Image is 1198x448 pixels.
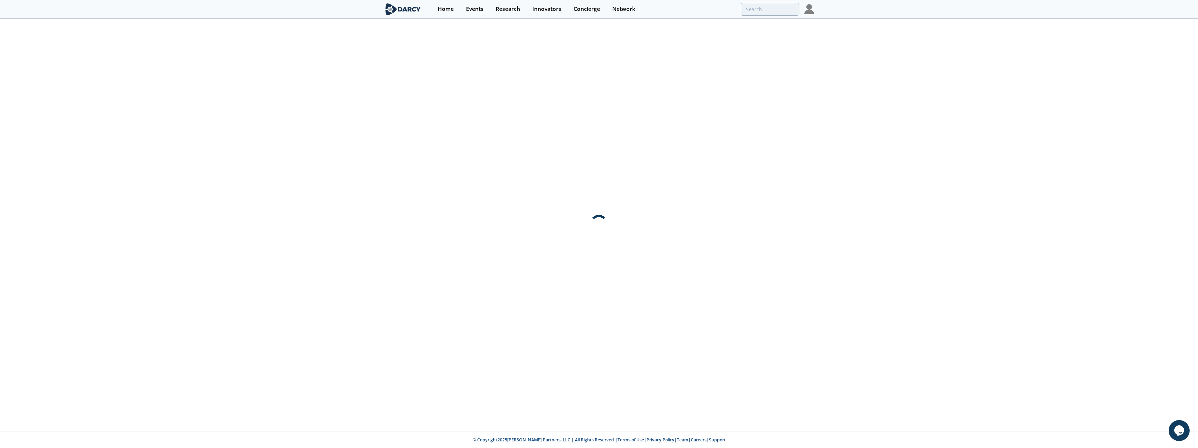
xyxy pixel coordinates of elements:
[804,4,814,14] img: Profile
[384,3,422,15] img: logo-wide.svg
[741,3,799,16] input: Advanced Search
[532,6,561,12] div: Innovators
[709,437,726,443] a: Support
[438,6,454,12] div: Home
[341,437,857,443] p: © Copyright 2025 [PERSON_NAME] Partners, LLC | All Rights Reserved | | | | |
[646,437,674,443] a: Privacy Policy
[691,437,707,443] a: Careers
[496,6,520,12] div: Research
[466,6,483,12] div: Events
[677,437,688,443] a: Team
[574,6,600,12] div: Concierge
[612,6,635,12] div: Network
[618,437,644,443] a: Terms of Use
[1169,420,1191,441] iframe: chat widget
